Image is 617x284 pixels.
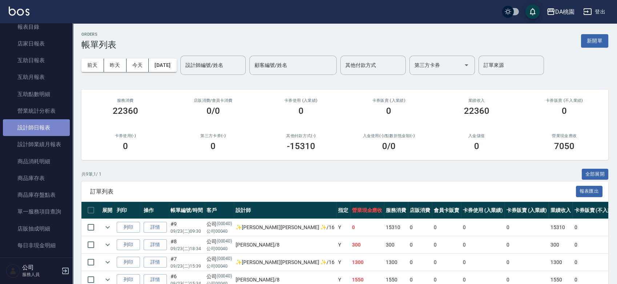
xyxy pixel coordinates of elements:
th: 展開 [100,202,115,219]
th: 列印 [115,202,142,219]
a: 店販抽成明細 [3,220,70,237]
p: 公司00040 [207,263,232,269]
td: 0 [432,219,461,236]
td: 1300 [549,254,573,271]
td: Y [336,254,350,271]
th: 客戶 [205,202,234,219]
h2: 卡券使用 (入業績) [266,98,336,103]
td: 0 [461,236,505,253]
h3: 0 [211,141,216,151]
h3: 7050 [554,141,574,151]
button: Open [461,59,472,71]
h2: 卡券使用(-) [90,133,161,138]
td: 300 [384,236,408,253]
h3: 服務消費 [90,98,161,103]
span: 訂單列表 [90,188,576,195]
td: 0 [505,254,549,271]
h3: 22360 [113,106,138,116]
td: Y [336,219,350,236]
th: 帳單編號/時間 [169,202,205,219]
button: 報表匯出 [576,186,603,197]
a: 營業統計分析表 [3,103,70,119]
h2: 店販消費 /會員卡消費 [178,98,249,103]
p: 共 9 筆, 1 / 1 [81,171,101,177]
a: 商品庫存表 [3,170,70,187]
a: 每日非現金明細 [3,237,70,254]
p: 服務人員 [22,271,59,278]
button: expand row [102,239,113,250]
h2: 入金儲值 [441,133,512,138]
td: 1300 [384,254,408,271]
td: 15310 [384,219,408,236]
td: 0 [432,254,461,271]
div: DA桃園 [555,7,574,16]
button: save [525,4,540,19]
h3: 0/0 [207,106,220,116]
div: 公司 [207,273,232,280]
td: 1300 [350,254,384,271]
td: 0 [350,219,384,236]
button: 前天 [81,59,104,72]
th: 營業現金應收 [350,202,384,219]
td: 15310 [549,219,573,236]
button: 今天 [127,59,149,72]
h2: 第三方卡券(-) [178,133,249,138]
td: 0 [505,236,549,253]
h2: 卡券販賣 (不入業績) [529,98,600,103]
a: 商品消耗明細 [3,153,70,170]
h2: 營業現金應收 [529,133,600,138]
button: expand row [102,222,113,233]
h3: 0 [299,106,304,116]
p: 09/23 (二) 09:30 [171,228,203,235]
button: 登出 [580,5,608,19]
p: (00040) [217,220,232,228]
button: 昨天 [104,59,127,72]
td: #8 [169,236,205,253]
td: 0 [505,219,549,236]
td: 0 [461,219,505,236]
h3: 0 /0 [382,141,396,151]
button: 列印 [117,239,140,251]
img: Person [6,264,20,278]
th: 卡券販賣 (入業績) [505,202,549,219]
a: 設計師業績月報表 [3,136,70,153]
h3: 0 [123,141,128,151]
th: 指定 [336,202,350,219]
td: ✨[PERSON_NAME][PERSON_NAME] ✨ /16 [234,254,336,271]
a: 店家日報表 [3,35,70,52]
td: 0 [408,236,432,253]
h2: ORDERS [81,32,116,37]
td: 300 [350,236,384,253]
td: ✨[PERSON_NAME][PERSON_NAME] ✨ /16 [234,219,336,236]
a: 互助日報表 [3,52,70,69]
h2: 卡券販賣 (入業績) [354,98,424,103]
button: 列印 [117,222,140,233]
div: 公司 [207,238,232,245]
a: 設計師日報表 [3,119,70,136]
h3: 0 [562,106,567,116]
p: 09/23 (二) 15:39 [171,263,203,269]
th: 服務消費 [384,202,408,219]
a: 互助點數明細 [3,86,70,103]
td: Y [336,236,350,253]
a: 商品庫存盤點表 [3,187,70,203]
img: Logo [9,7,29,16]
a: 詳情 [144,222,167,233]
a: 詳情 [144,239,167,251]
a: 互助月報表 [3,69,70,85]
a: 報表目錄 [3,19,70,35]
th: 卡券使用 (入業績) [461,202,505,219]
button: 新開單 [581,34,608,48]
h2: 入金使用(-) /點數折抵金額(-) [354,133,424,138]
h2: 其他付款方式(-) [266,133,336,138]
h3: 帳單列表 [81,40,116,50]
td: 0 [432,236,461,253]
a: 單一服務項目查詢 [3,203,70,220]
h3: 0 [386,106,391,116]
td: #9 [169,219,205,236]
td: 300 [549,236,573,253]
p: (00040) [217,238,232,245]
p: 公司00040 [207,245,232,252]
th: 店販消費 [408,202,432,219]
a: 詳情 [144,257,167,268]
